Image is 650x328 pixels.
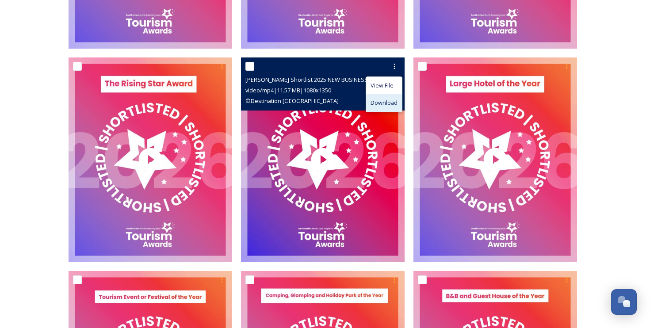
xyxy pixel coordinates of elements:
span: [PERSON_NAME] Shortlist 2025 NEW BUSINESS.mp4 [245,76,381,84]
img: thumbnail [69,57,232,262]
span: Download [371,99,398,107]
button: Open Chat [611,289,637,315]
span: © Destination [GEOGRAPHIC_DATA] [245,97,339,105]
span: video/mp4 | 11.57 MB | 1080 x 1350 [245,86,331,94]
span: View File [371,81,394,90]
img: thumbnail [241,57,405,262]
img: thumbnail [413,57,577,262]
